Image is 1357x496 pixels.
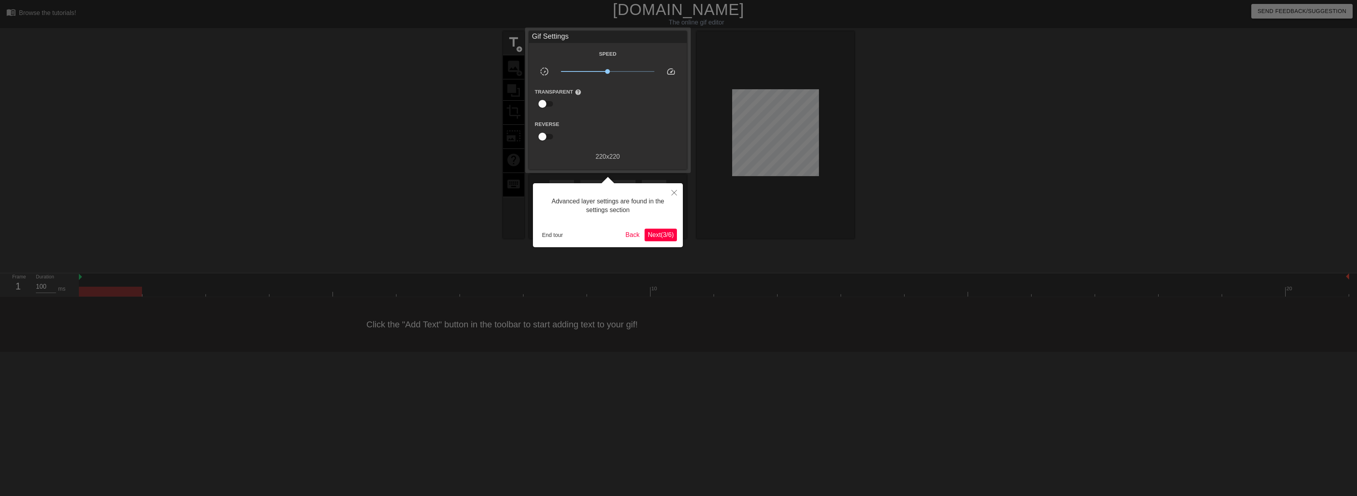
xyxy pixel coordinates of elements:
button: End tour [539,229,566,241]
button: Back [622,229,643,241]
span: Next ( 3 / 6 ) [648,231,674,238]
div: Advanced layer settings are found in the settings section [539,189,677,223]
button: Close [665,183,683,201]
button: Next [645,229,677,241]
